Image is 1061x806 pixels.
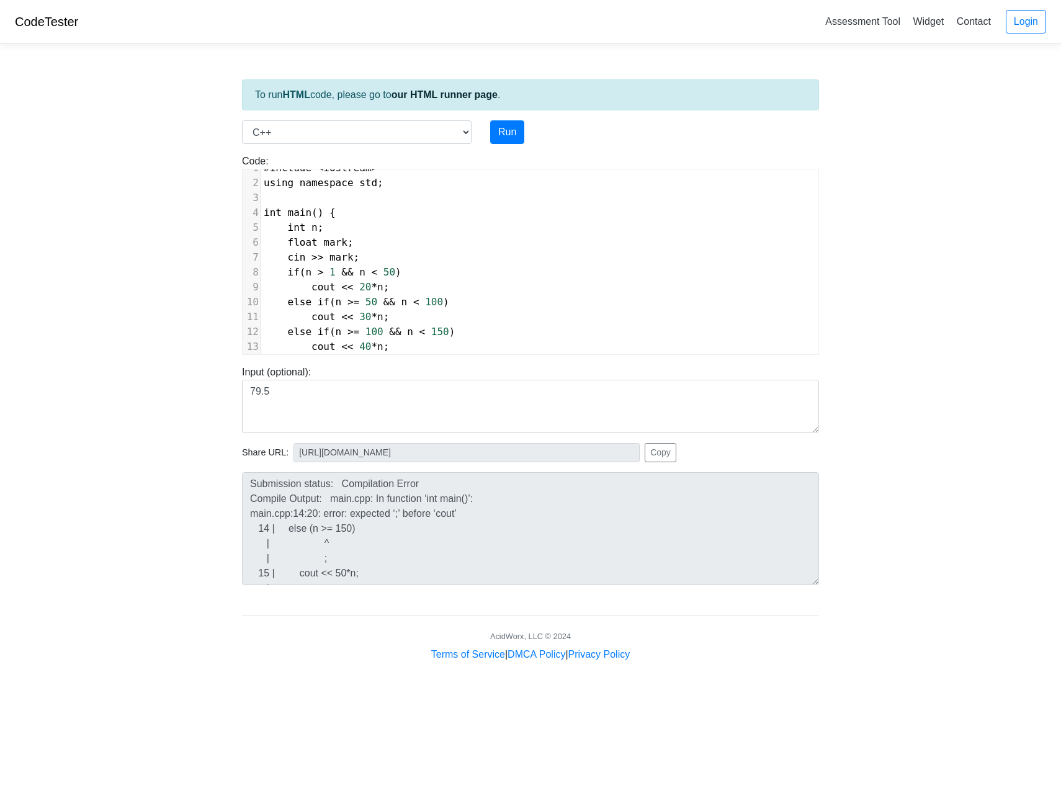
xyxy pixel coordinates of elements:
[264,281,389,293] span: ;
[568,649,630,660] a: Privacy Policy
[288,207,312,218] span: main
[377,311,383,323] span: n
[243,205,261,220] div: 4
[288,236,318,248] span: float
[243,325,261,339] div: 12
[908,11,949,32] a: Widget
[243,310,261,325] div: 11
[371,266,377,278] span: <
[359,177,377,189] span: std
[243,190,261,205] div: 3
[300,177,354,189] span: namespace
[431,326,449,338] span: 150
[264,266,401,278] span: ( )
[318,326,329,338] span: if
[243,235,261,250] div: 6
[377,341,383,352] span: n
[264,341,389,352] span: ;
[377,281,383,293] span: n
[359,311,371,323] span: 30
[490,120,524,144] button: Run
[233,154,828,355] div: Code:
[293,443,640,462] input: No share available yet
[341,341,353,352] span: <<
[431,647,630,662] div: | |
[243,250,261,265] div: 7
[329,251,354,263] span: mark
[288,326,312,338] span: else
[288,296,312,308] span: else
[318,296,329,308] span: if
[288,222,306,233] span: int
[243,280,261,295] div: 9
[389,326,401,338] span: &&
[243,176,261,190] div: 2
[425,296,443,308] span: 100
[311,341,336,352] span: cout
[419,326,426,338] span: <
[242,79,819,110] div: To run code, please go to .
[359,341,371,352] span: 40
[15,15,78,29] a: CodeTester
[820,11,905,32] a: Assessment Tool
[508,649,565,660] a: DMCA Policy
[336,296,342,308] span: n
[341,281,353,293] span: <<
[347,326,359,338] span: >=
[952,11,996,32] a: Contact
[264,177,293,189] span: using
[329,266,336,278] span: 1
[311,251,323,263] span: >>
[645,443,676,462] button: Copy
[311,311,336,323] span: cout
[365,326,383,338] span: 100
[431,649,505,660] a: Terms of Service
[383,266,395,278] span: 50
[490,630,571,642] div: AcidWorx, LLC © 2024
[264,177,383,189] span: ;
[311,222,318,233] span: n
[341,311,353,323] span: <<
[341,266,353,278] span: &&
[243,295,261,310] div: 10
[264,207,336,218] span: () {
[243,220,261,235] div: 5
[392,89,498,100] a: our HTML runner page
[413,296,419,308] span: <
[407,326,413,338] span: n
[264,236,354,248] span: ;
[311,281,336,293] span: cout
[318,266,324,278] span: >
[243,339,261,354] div: 13
[242,446,289,460] span: Share URL:
[264,326,455,338] span: ( )
[359,266,365,278] span: n
[264,251,359,263] span: ;
[264,296,449,308] span: ( )
[264,222,323,233] span: ;
[1006,10,1046,34] a: Login
[336,326,342,338] span: n
[383,296,395,308] span: &&
[365,296,377,308] span: 50
[233,365,828,433] div: Input (optional):
[288,251,306,263] span: cin
[282,89,310,100] strong: HTML
[359,281,371,293] span: 20
[264,207,282,218] span: int
[347,296,359,308] span: >=
[401,296,408,308] span: n
[305,266,311,278] span: n
[264,311,389,323] span: ;
[288,266,300,278] span: if
[243,265,261,280] div: 8
[323,236,347,248] span: mark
